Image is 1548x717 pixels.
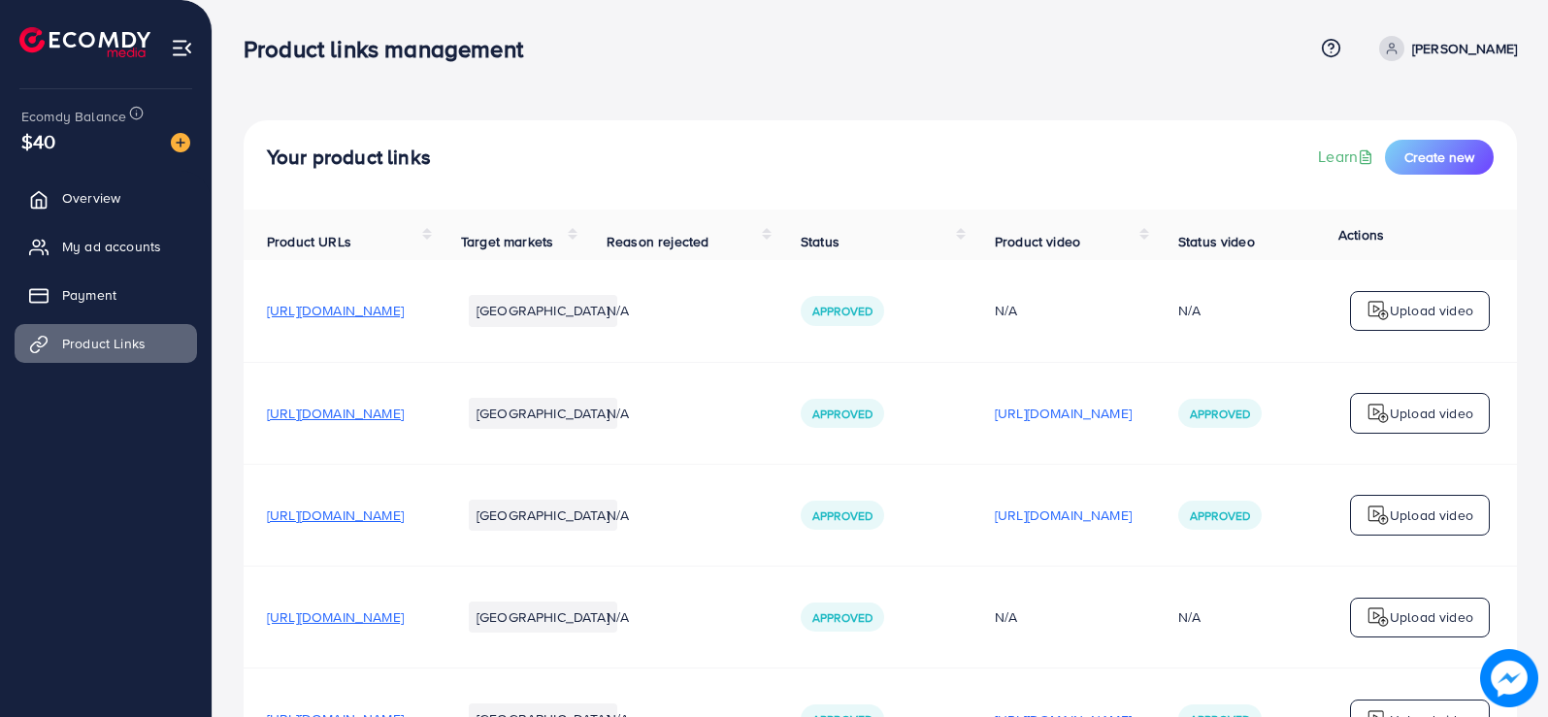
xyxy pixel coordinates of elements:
div: N/A [1178,301,1201,320]
a: [PERSON_NAME] [1371,36,1517,61]
span: My ad accounts [62,237,161,256]
div: N/A [995,607,1132,627]
p: Upload video [1390,299,1473,322]
h3: Product links management [244,35,539,63]
span: N/A [607,404,629,423]
p: [PERSON_NAME] [1412,37,1517,60]
img: logo [1367,402,1390,425]
a: Overview [15,179,197,217]
span: Approved [812,406,873,422]
span: Payment [62,285,116,305]
span: Overview [62,188,120,208]
span: N/A [607,607,629,627]
p: Upload video [1390,504,1473,527]
span: [URL][DOMAIN_NAME] [267,607,404,627]
h4: Your product links [267,146,431,170]
li: [GEOGRAPHIC_DATA] [469,295,617,326]
a: Product Links [15,324,197,363]
a: Payment [15,276,197,314]
img: image [1480,649,1538,707]
span: Approved [812,507,873,524]
div: N/A [995,301,1132,320]
span: Create new [1404,147,1474,167]
img: logo [1367,504,1390,527]
a: Learn [1318,146,1377,168]
span: [URL][DOMAIN_NAME] [267,505,404,525]
li: [GEOGRAPHIC_DATA] [469,398,617,429]
img: logo [19,27,150,57]
span: Ecomdy Balance [21,107,126,126]
p: [URL][DOMAIN_NAME] [995,504,1132,527]
span: Product video [995,232,1080,251]
span: Approved [812,303,873,319]
img: logo [1367,605,1390,629]
span: Target markets [461,232,553,251]
span: Actions [1338,225,1384,244]
span: Reason rejected [607,232,708,251]
span: Product Links [62,334,146,353]
img: image [171,133,190,152]
span: Product URLs [267,232,351,251]
span: Approved [1190,507,1250,524]
span: Status [801,232,840,251]
button: Create new [1385,140,1494,175]
p: [URL][DOMAIN_NAME] [995,402,1132,425]
a: My ad accounts [15,227,197,266]
span: [URL][DOMAIN_NAME] [267,404,404,423]
li: [GEOGRAPHIC_DATA] [469,500,617,531]
p: Upload video [1390,605,1473,629]
img: logo [1367,299,1390,322]
span: Status video [1178,232,1255,251]
img: menu [171,37,193,59]
span: Approved [1190,406,1250,422]
li: [GEOGRAPHIC_DATA] [469,602,617,633]
p: Upload video [1390,402,1473,425]
span: N/A [607,301,629,320]
span: Approved [812,609,873,626]
span: [URL][DOMAIN_NAME] [267,301,404,320]
span: $40 [21,127,55,155]
span: N/A [607,505,629,525]
div: N/A [1178,607,1201,627]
